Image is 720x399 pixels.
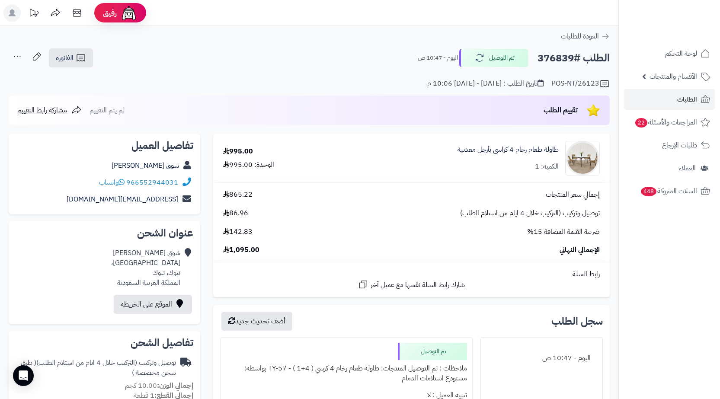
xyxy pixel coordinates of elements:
span: 1,095.00 [223,245,259,255]
span: ( طرق شحن مخصصة ) [21,358,176,378]
small: اليوم - 10:47 ص [418,54,458,62]
span: 86.96 [223,208,248,218]
div: ملاحظات : تم التوصيل المنتجات: طاولة طعام رخام 4 كرسي ( 4+1 ) - TY-57 بواسطة: مستودع استلامات الدمام [226,360,467,387]
div: رابط السلة [217,269,606,279]
span: الأقسام والمنتجات [650,70,697,83]
button: أضف تحديث جديد [221,312,292,331]
span: لوحة التحكم [665,48,697,60]
img: logo-2.png [661,19,712,38]
h2: الطلب #376839 [538,49,610,67]
span: طلبات الإرجاع [662,139,697,151]
span: إجمالي سعر المنتجات [546,190,600,200]
a: السلات المتروكة448 [624,181,715,201]
h2: عنوان الشحن [16,228,193,238]
span: مشاركة رابط التقييم [17,105,67,115]
img: 1752663367-1-90x90.jpg [566,141,599,176]
h3: سجل الطلب [551,316,603,326]
small: 10.00 كجم [125,380,193,391]
div: اليوم - 10:47 ص [486,350,597,367]
span: رفيق [103,8,117,18]
div: شوق [PERSON_NAME] [GEOGRAPHIC_DATA]، تبوك، تبوك المملكة العربية السعودية [111,248,180,287]
strong: إجمالي الوزن: [157,380,193,391]
a: الفاتورة [49,48,93,67]
a: تحديثات المنصة [23,4,45,24]
span: الفاتورة [56,53,74,63]
a: 966552944031 [126,177,178,188]
span: السلات المتروكة [640,185,697,197]
span: 865.22 [223,190,253,200]
span: الطلبات [677,93,697,105]
div: 995.00 [223,147,253,156]
div: توصيل وتركيب (التركيب خلال 4 ايام من استلام الطلب) [16,358,176,378]
a: طاولة طعام رخام 4 كراسي بأرجل معدنية [458,145,559,155]
div: تاريخ الطلب : [DATE] - [DATE] 10:06 م [427,79,544,89]
a: لوحة التحكم [624,43,715,64]
span: شارك رابط السلة نفسها مع عميل آخر [371,280,465,290]
a: طلبات الإرجاع [624,135,715,156]
span: 22 [635,118,648,128]
div: الوحدة: 995.00 [223,160,274,170]
a: المراجعات والأسئلة22 [624,112,715,133]
a: الطلبات [624,89,715,110]
span: توصيل وتركيب (التركيب خلال 4 ايام من استلام الطلب) [460,208,600,218]
span: 142.83 [223,227,253,237]
span: ضريبة القيمة المضافة 15% [527,227,600,237]
a: شارك رابط السلة نفسها مع عميل آخر [358,279,465,290]
a: واتساب [99,177,125,188]
h2: تفاصيل العميل [16,140,193,151]
span: لم يتم التقييم [90,105,125,115]
span: تقييم الطلب [544,105,578,115]
a: العملاء [624,158,715,179]
div: الكمية: 1 [535,162,559,172]
span: 448 [640,187,656,197]
div: تم التوصيل [398,343,467,360]
div: POS-NT/26123 [551,79,610,89]
a: الموقع على الخريطة [114,295,192,314]
h2: تفاصيل الشحن [16,338,193,348]
a: [EMAIL_ADDRESS][DOMAIN_NAME] [67,194,178,204]
span: العملاء [679,162,696,174]
span: العودة للطلبات [561,31,599,41]
span: الإجمالي النهائي [560,245,600,255]
button: تم التوصيل [459,49,528,67]
a: العودة للطلبات [561,31,610,41]
a: شوق [PERSON_NAME] [112,160,179,171]
div: Open Intercom Messenger [13,365,34,386]
img: ai-face.png [120,4,138,22]
a: مشاركة رابط التقييم [17,105,82,115]
span: المراجعات والأسئلة [634,116,697,128]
